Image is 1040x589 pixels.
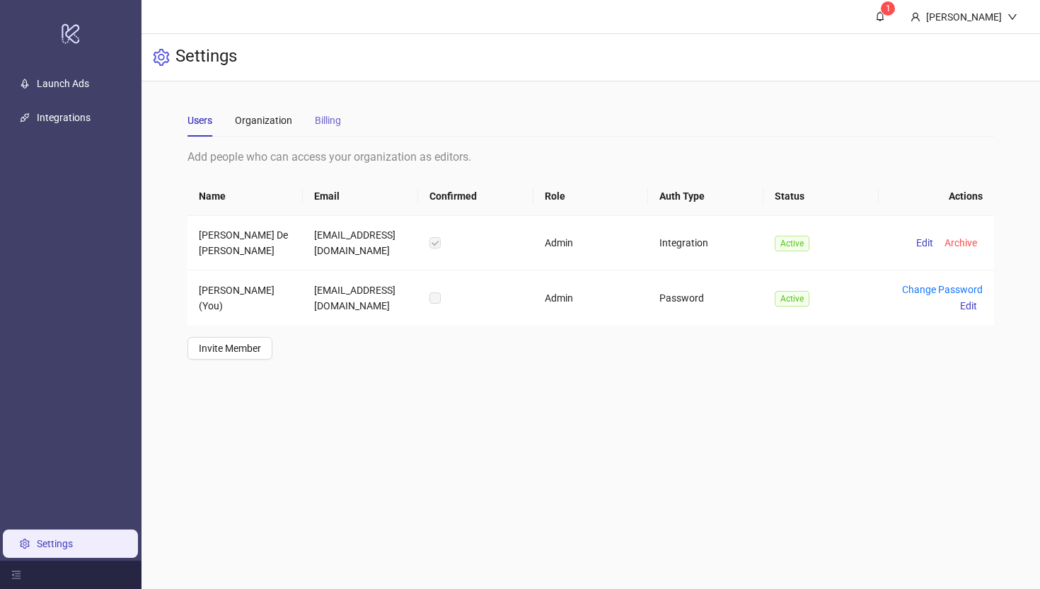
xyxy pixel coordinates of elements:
div: Billing [315,113,341,128]
th: Confirmed [418,177,533,216]
a: Change Password [902,284,983,295]
span: Edit [916,237,933,248]
td: [EMAIL_ADDRESS][DOMAIN_NAME] [303,216,418,270]
td: [PERSON_NAME] (You) [187,270,303,326]
span: user [911,12,920,22]
sup: 1 [881,1,895,16]
a: Launch Ads [37,78,89,89]
td: Integration [648,216,763,270]
span: Invite Member [199,343,261,354]
div: [PERSON_NAME] [920,9,1007,25]
span: Active [775,236,809,251]
span: down [1007,12,1017,22]
th: Email [303,177,418,216]
th: Name [187,177,303,216]
a: Settings [37,538,73,549]
td: [EMAIL_ADDRESS][DOMAIN_NAME] [303,270,418,326]
div: Organization [235,113,292,128]
td: Admin [533,270,649,326]
button: Edit [911,234,939,251]
td: [PERSON_NAME] De [PERSON_NAME] [187,216,303,270]
a: Integrations [37,112,91,123]
th: Status [763,177,879,216]
button: Edit [954,297,983,314]
span: Archive [944,237,977,248]
span: bell [875,11,885,21]
span: 1 [886,4,891,13]
th: Auth Type [648,177,763,216]
span: setting [153,49,170,66]
button: Archive [939,234,983,251]
span: Edit [960,300,977,311]
h3: Settings [175,45,237,69]
span: Active [775,291,809,307]
th: Role [533,177,649,216]
span: menu-fold [11,570,21,580]
td: Password [648,270,763,326]
button: Invite Member [187,337,272,360]
td: Admin [533,216,649,270]
div: Users [187,113,212,128]
th: Actions [879,177,994,216]
div: Add people who can access your organization as editors. [187,148,994,166]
